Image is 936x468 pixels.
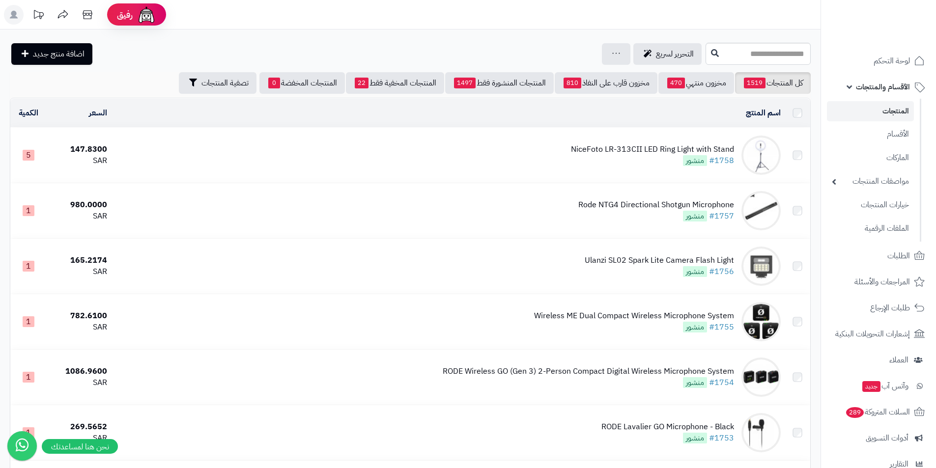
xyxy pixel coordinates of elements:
[741,191,781,230] img: Rode NTG4 Directional Shotgun Microphone
[683,211,707,221] span: منشور
[50,433,107,444] div: SAR
[578,199,734,211] div: Rode NTG4 Directional Shotgun Microphone
[601,421,734,433] div: RODE Lavalier GO Microphone - Black
[50,266,107,277] div: SAR
[862,381,880,392] span: جديد
[50,310,107,322] div: 782.6100
[201,77,249,89] span: تصفية المنتجات
[856,80,910,94] span: الأقسام والمنتجات
[835,327,910,341] span: إشعارات التحويلات البنكية
[846,407,864,418] span: 289
[709,155,734,166] a: #1758
[827,244,930,268] a: الطلبات
[709,321,734,333] a: #1755
[741,302,781,341] img: Wireless ME Dual Compact Wireless Microphone System
[50,377,107,388] div: SAR
[259,72,345,94] a: المنتجات المخفضة0
[179,72,256,94] button: تصفية المنتجات
[827,374,930,398] a: وآتس آبجديد
[889,353,908,367] span: العملاء
[746,107,781,119] a: اسم المنتج
[827,147,914,168] a: الماركات
[887,249,910,263] span: الطلبات
[355,78,369,88] span: 22
[709,266,734,277] a: #1756
[117,9,133,21] span: رفيق
[827,348,930,372] a: العملاء
[827,270,930,294] a: المراجعات والأسئلة
[50,255,107,266] div: 165.2174
[869,25,927,46] img: logo-2.png
[50,199,107,211] div: 980.0000
[23,316,34,327] span: 1
[741,247,781,286] img: Ulanzi SL02 Spark Lite Camera Flash Light
[454,78,476,88] span: 1497
[667,78,685,88] span: 470
[23,150,34,161] span: 5
[50,211,107,222] div: SAR
[861,379,908,393] span: وآتس آب
[827,400,930,424] a: السلات المتروكة289
[741,413,781,452] img: RODE Lavalier GO Microphone - Black
[741,136,781,175] img: NiceFoto LR-313CII LED Ring Light with Stand
[50,421,107,433] div: 269.5652
[683,377,707,388] span: منشور
[534,310,734,322] div: Wireless ME Dual Compact Wireless Microphone System
[683,433,707,443] span: منشور
[874,54,910,68] span: لوحة التحكم
[33,48,85,60] span: اضافة منتج جديد
[870,301,910,315] span: طلبات الإرجاع
[268,78,280,88] span: 0
[854,275,910,289] span: المراجعات والأسئلة
[827,426,930,450] a: أدوات التسويق
[683,322,707,332] span: منشور
[137,5,156,25] img: ai-face.png
[23,205,34,216] span: 1
[709,432,734,444] a: #1753
[827,218,914,239] a: الملفات الرقمية
[845,405,910,419] span: السلات المتروكة
[633,43,702,65] a: التحرير لسريع
[445,72,554,94] a: المنتجات المنشورة فقط1497
[23,427,34,438] span: 1
[827,322,930,346] a: إشعارات التحويلات البنكية
[23,261,34,272] span: 1
[827,171,914,192] a: مواصفات المنتجات
[827,49,930,73] a: لوحة التحكم
[683,266,707,277] span: منشور
[11,43,92,65] a: اضافة منتج جديد
[585,255,734,266] div: Ulanzi SL02 Spark Lite Camera Flash Light
[827,124,914,145] a: الأقسام
[741,358,781,397] img: RODE Wireless GO (Gen 3) 2-Person Compact Digital Wireless Microphone System
[89,107,107,119] a: السعر
[683,155,707,166] span: منشور
[656,48,694,60] span: التحرير لسريع
[443,366,734,377] div: RODE Wireless GO (Gen 3) 2-Person Compact Digital Wireless Microphone System
[50,144,107,155] div: 147.8300
[744,78,766,88] span: 1519
[827,101,914,121] a: المنتجات
[26,5,51,27] a: تحديثات المنصة
[50,366,107,377] div: 1086.9600
[709,377,734,388] a: #1754
[709,210,734,222] a: #1757
[827,194,914,216] a: خيارات المنتجات
[735,72,811,94] a: كل المنتجات1519
[658,72,734,94] a: مخزون منتهي470
[827,296,930,320] a: طلبات الإرجاع
[50,155,107,166] div: SAR
[555,72,657,94] a: مخزون قارب على النفاذ810
[564,78,581,88] span: 810
[19,107,38,119] a: الكمية
[23,372,34,383] span: 1
[346,72,444,94] a: المنتجات المخفية فقط22
[866,431,908,445] span: أدوات التسويق
[571,144,734,155] div: NiceFoto LR-313CII LED Ring Light with Stand
[50,322,107,333] div: SAR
